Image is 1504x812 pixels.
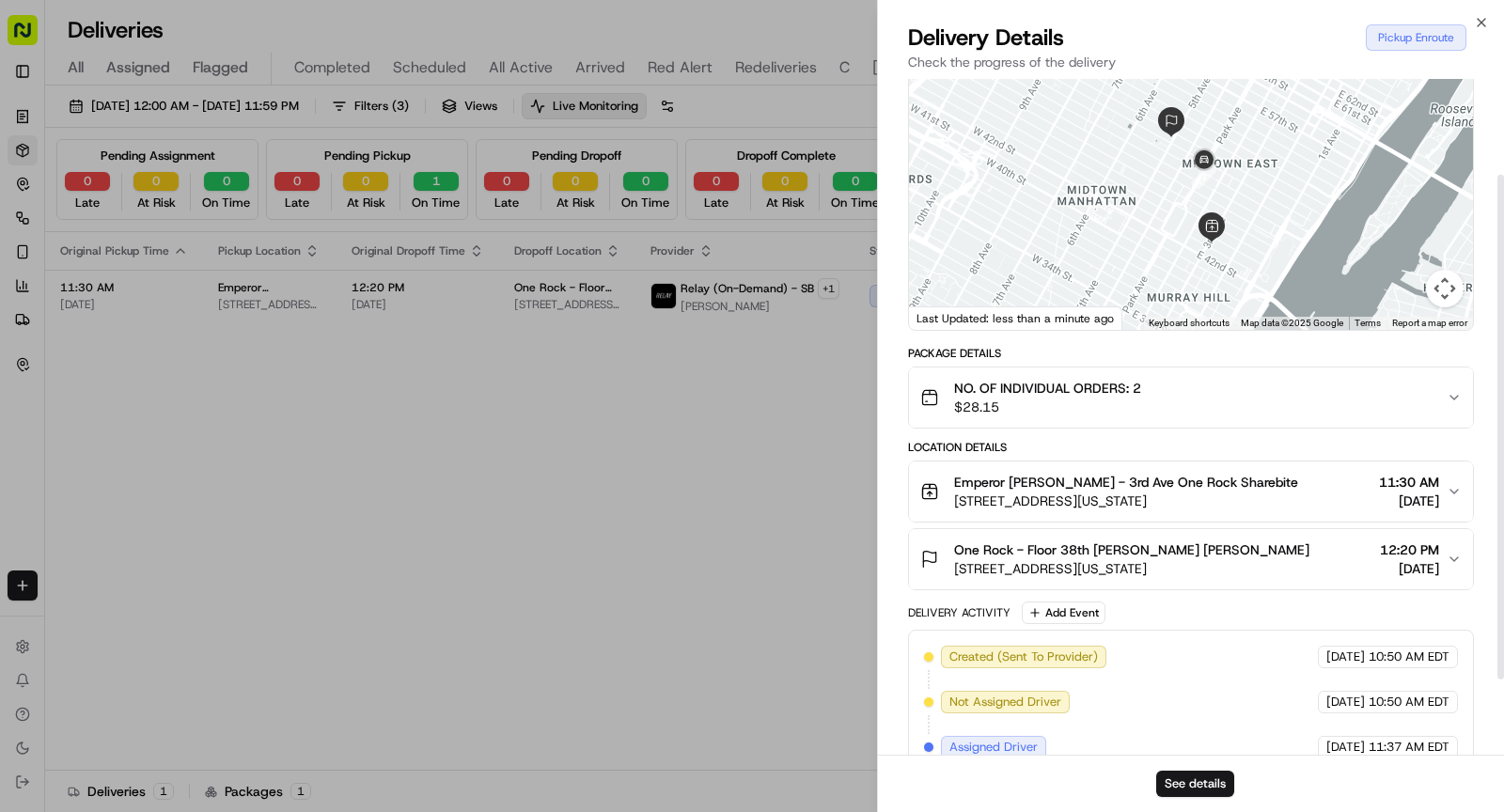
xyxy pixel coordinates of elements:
span: Delivery Details [908,23,1064,53]
span: 12:20 PM [1380,540,1439,559]
span: Knowledge Base [38,368,144,387]
p: Welcome 👋 [19,74,342,104]
span: [DATE] [166,290,205,305]
span: Created (Sent To Provider) [949,648,1098,665]
span: [STREET_ADDRESS][US_STATE] [954,559,1309,578]
span: 11:37 AM EDT [1369,739,1449,756]
span: Emperor [PERSON_NAME] - 3rd Ave One Rock Sharebite [954,473,1298,492]
span: Pylon [187,414,227,429]
span: [DATE] [1326,648,1365,665]
span: [DATE] [1379,492,1439,510]
span: Not Assigned Driver [949,694,1061,710]
button: Add Event [1022,601,1105,624]
div: Last Updated: less than a minute ago [909,306,1122,330]
div: Start new chat [64,179,308,197]
img: Google [914,305,976,330]
div: 💻 [159,370,174,385]
button: See all [291,240,342,262]
button: Emperor [PERSON_NAME] - 3rd Ave One Rock Sharebite[STREET_ADDRESS][US_STATE]11:30 AM[DATE] [909,461,1473,522]
a: 💻API Documentation [151,361,309,395]
span: [STREET_ADDRESS][US_STATE] [954,492,1298,510]
div: 📗 [19,370,34,385]
span: API Documentation [178,368,302,387]
div: Delivery Activity [908,605,1010,620]
span: One Rock - Floor 38th [PERSON_NAME] [PERSON_NAME] [954,540,1309,559]
div: Location Details [908,440,1474,455]
div: Package Details [908,346,1474,361]
div: 1 [1192,164,1216,189]
span: [DATE] [1380,559,1439,578]
button: Map camera controls [1426,270,1464,307]
span: [DATE] [1326,739,1365,756]
a: Terms (opens in new tab) [1355,318,1381,328]
a: Open this area in Google Maps (opens a new window) [914,305,976,330]
span: 10:50 AM EDT [1369,648,1449,665]
span: Assigned Driver [949,739,1038,756]
button: See details [1156,771,1234,797]
input: Got a question? Start typing here... [49,120,338,140]
span: NO. OF INDIVIDUAL ORDERS: 2 [954,379,1141,398]
a: Report a map error [1392,318,1467,328]
div: We're available if you need us! [64,197,238,212]
button: One Rock - Floor 38th [PERSON_NAME] [PERSON_NAME][STREET_ADDRESS][US_STATE]12:20 PM[DATE] [909,529,1473,589]
img: Alessandra Gomez [19,273,49,303]
span: 10:50 AM EDT [1369,694,1449,710]
a: Powered byPylon [133,414,227,429]
span: $28.15 [954,398,1141,416]
a: 📗Knowledge Base [11,361,151,395]
button: NO. OF INDIVIDUAL ORDERS: 2$28.15 [909,367,1473,428]
img: 1736555255976-a54dd68f-1ca7-489b-9aae-adbdc363a1c4 [19,179,53,212]
button: Start new chat [320,184,342,207]
span: [DATE] [1326,694,1365,710]
span: [PERSON_NAME] [58,290,152,305]
button: Keyboard shortcuts [1149,317,1230,330]
span: Map data ©2025 Google [1241,318,1343,328]
div: Past conversations [19,243,126,258]
img: Nash [19,18,56,55]
span: • [156,290,163,305]
span: 11:30 AM [1379,473,1439,492]
p: Check the progress of the delivery [908,53,1474,71]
